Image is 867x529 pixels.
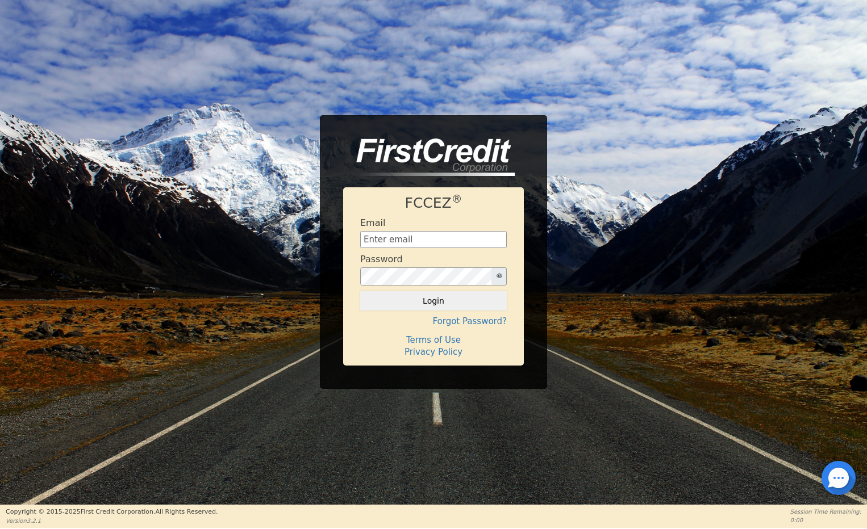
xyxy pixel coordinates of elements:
button: Login [360,291,507,310]
p: Version 3.2.1 [6,517,218,525]
h4: Privacy Policy [360,347,507,357]
p: 0:00 [790,516,861,524]
input: password [360,267,492,286]
p: Copyright © 2015- 2025 First Credit Corporation. [6,507,218,517]
h4: Terms of Use [360,335,507,345]
span: All Rights Reserved. [155,508,218,515]
img: logo-CMu_cnol.png [343,138,515,176]
h4: Email [360,217,385,228]
p: Session Time Remaining: [790,507,861,516]
h4: Forgot Password? [360,316,507,326]
input: Enter email [360,231,507,248]
h4: Password [360,254,403,264]
sup: ® [452,193,462,205]
h1: FCCEZ [360,195,507,212]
